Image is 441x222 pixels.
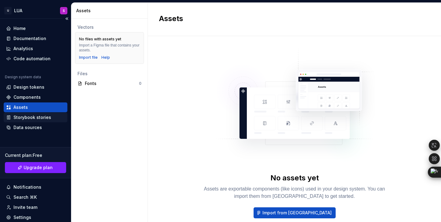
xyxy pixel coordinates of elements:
a: Fonts0 [75,79,144,88]
div: Design tokens [13,84,44,90]
div: Components [13,94,41,100]
div: Storybook stories [13,114,51,120]
a: Assets [4,102,67,112]
a: Components [4,92,67,102]
button: Import from [GEOGRAPHIC_DATA] [254,207,336,218]
div: Assets are exportable components (like icons) used in your design system. You can import them fro... [197,185,393,200]
div: Assets [13,104,28,110]
a: Design tokens [4,82,67,92]
a: Analytics [4,44,67,54]
div: Fonts [85,80,139,87]
button: Collapse sidebar [62,14,71,23]
div: Search ⌘K [13,194,37,200]
a: Storybook stories [4,113,67,122]
div: LUA [14,8,22,14]
button: Search ⌘K [4,192,67,202]
div: No assets yet [270,173,319,183]
div: No files with assets yet [79,37,121,42]
h2: Assets [159,14,423,24]
div: Invite team [13,204,37,210]
a: Documentation [4,34,67,43]
div: S [63,8,65,13]
div: Current plan : Free [5,152,66,158]
span: Import from [GEOGRAPHIC_DATA] [262,210,332,216]
button: Notifications [4,182,67,192]
button: ULUAS [1,4,70,17]
div: 0 [139,81,141,86]
a: Data sources [4,123,67,132]
a: Home [4,24,67,33]
div: Vectors [77,24,141,30]
button: Import file [79,55,98,60]
div: Documentation [13,35,46,42]
div: Assets [76,8,145,14]
div: Notifications [13,184,41,190]
div: Home [13,25,26,31]
a: Invite team [4,202,67,212]
div: Files [77,71,141,77]
div: Import a Figma file that contains your assets. [79,43,140,53]
div: Analytics [13,46,33,52]
a: Help [101,55,110,60]
div: Design system data [5,75,41,80]
span: Upgrade plan [24,165,53,171]
div: Data sources [13,124,42,131]
a: Upgrade plan [5,162,66,173]
div: U [4,7,12,14]
div: Settings [13,214,31,220]
a: Code automation [4,54,67,64]
div: Code automation [13,56,51,62]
